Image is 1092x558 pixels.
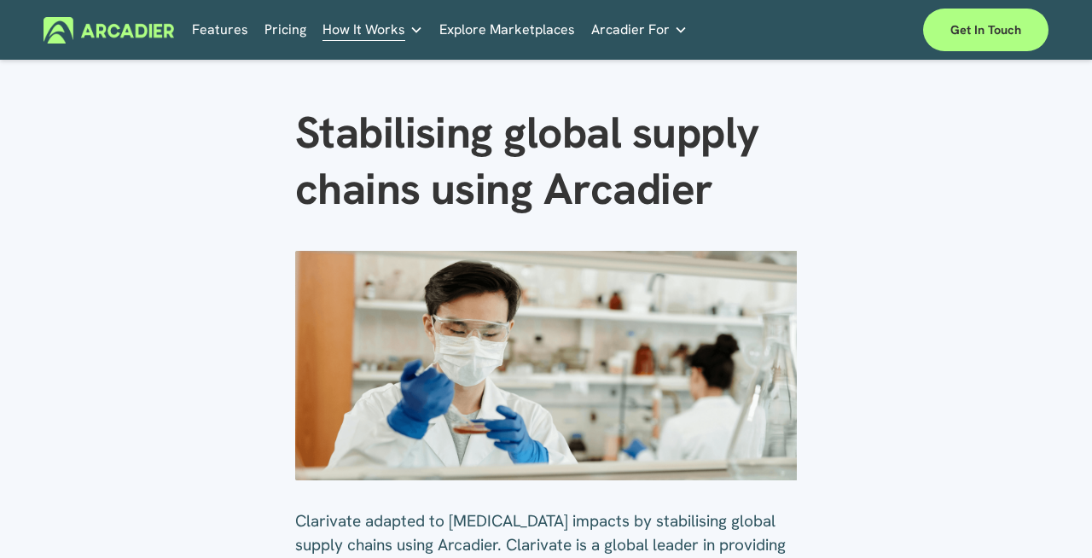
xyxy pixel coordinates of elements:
[591,18,670,42] span: Arcadier For
[264,17,306,44] a: Pricing
[439,17,575,44] a: Explore Marketplaces
[322,18,405,42] span: How It Works
[591,17,688,44] a: folder dropdown
[923,9,1048,51] a: Get in touch
[44,17,174,44] img: Arcadier
[322,17,423,44] a: folder dropdown
[295,105,798,218] h1: Stabilising global supply chains using Arcadier
[192,17,248,44] a: Features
